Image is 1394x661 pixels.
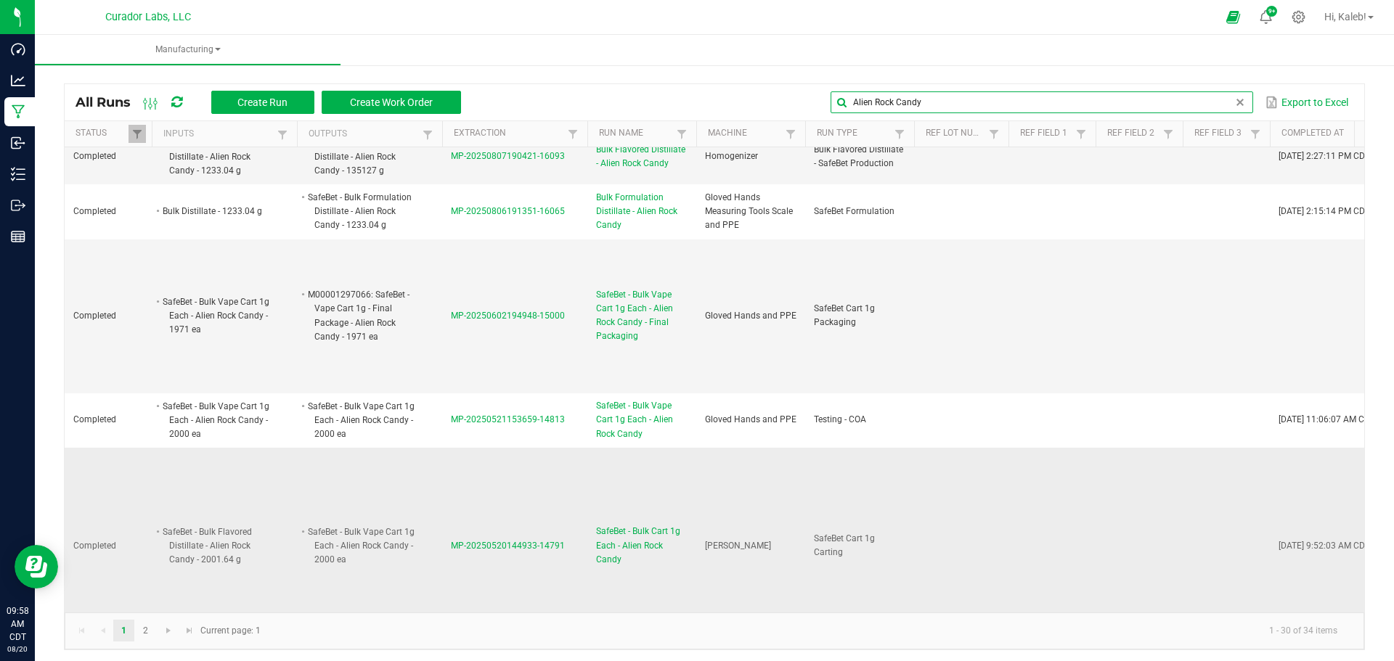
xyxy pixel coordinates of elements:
a: Manufacturing [35,35,341,65]
li: SafeBet - Bulk Formulation Distillate - Alien Rock Candy - 1233.04 g [306,190,420,233]
th: Inputs [152,121,297,147]
a: Filter [1072,125,1090,143]
li: SafeBet - Bulk Flavored Distillate - Alien Rock Candy - 135127 g [306,135,420,178]
span: 9+ [1268,9,1275,15]
a: ExtractionSortable [454,128,563,139]
a: Go to the next page [158,620,179,641]
span: SafeBet Cart 1g Carting [814,533,875,557]
span: [PERSON_NAME] [705,541,771,551]
span: Bulk Flavored Distillate - SafeBet Production [814,144,903,168]
a: Ref Field 1Sortable [1020,128,1072,139]
button: Create Work Order [322,91,461,114]
div: Manage settings [1289,10,1308,24]
span: [DATE] 9:52:03 AM CDT [1279,541,1370,551]
span: [DATE] 11:06:07 AM CDT [1279,414,1375,424]
p: 09:58 AM CDT [7,604,28,644]
inline-svg: Analytics [11,73,25,88]
li: Bulk Distillate - 1233.04 g [160,204,275,218]
span: [DATE] 2:27:11 PM CDT [1279,151,1370,161]
p: 08/20 [7,644,28,654]
span: Manufacturing [35,44,341,56]
iframe: Resource center [15,545,58,588]
li: SafeBet - Bulk Vape Cart 1g Each - Alien Rock Candy - 2000 ea [160,399,275,442]
inline-svg: Manufacturing [11,104,25,119]
span: SafeBet - Bulk Cart 1g Each - Alien Rock Candy [596,525,688,567]
inline-svg: Dashboard [11,42,25,57]
span: SafeBet - Bulk Vape Cart 1g Each - Alien Rock Candy [596,399,688,441]
span: Bulk Formulation Distillate - Alien Rock Candy [596,191,688,233]
span: SafeBet Formulation [814,206,894,216]
div: All Runs [76,90,472,115]
span: Gloved Hands and PPE [705,311,796,321]
a: Page 2 [135,620,156,641]
inline-svg: Inbound [11,136,25,150]
kendo-pager: Current page: 1 [65,612,1364,649]
span: SafeBet - Bulk Vape Cart 1g Each - Alien Rock Candy - Final Packaging [596,288,688,344]
span: Go to the next page [163,625,174,636]
a: Filter [274,126,291,144]
a: Run NameSortable [599,128,672,139]
span: MP-20250602194948-15000 [451,311,565,321]
a: Run TypeSortable [817,128,890,139]
th: Outputs [297,121,442,147]
a: Filter [673,125,690,143]
span: Completed [73,311,116,321]
a: Ref Field 3Sortable [1194,128,1246,139]
span: Hi, Kaleb! [1324,11,1366,22]
a: Filter [129,125,146,143]
a: Filter [891,125,908,143]
input: Search by Run Name, Extraction, Machine, or Lot Number [831,91,1252,113]
a: Filter [985,125,1003,143]
span: MP-20250806191351-16065 [451,206,565,216]
a: MachineSortable [708,128,781,139]
span: MP-20250521153659-14813 [451,414,565,424]
button: Create Run [211,91,314,114]
button: Export to Excel [1262,90,1352,115]
span: MP-20250520144933-14791 [451,541,565,551]
a: Filter [1159,125,1177,143]
span: Completed [73,206,116,216]
span: Gloved Hands and PPE [705,414,796,424]
li: SafeBet - Bulk Vape Cart 1g Each - Alien Rock Candy - 2000 ea [306,399,420,442]
span: SafeBet Cart 1g Packaging [814,303,875,327]
li: M00001297066: SafeBet - Vape Cart 1g - Final Package - Alien Rock Candy - 1971 ea [306,287,420,344]
a: Filter [419,126,436,144]
span: Testing - COA [814,414,866,424]
span: Go to the last page [184,625,195,636]
a: Filter [1247,125,1264,143]
li: SafeBet - Bulk Flavored Distillate - Alien Rock Candy - 2001.64 g [160,525,275,567]
span: Bulk Flavored Distillate - Alien Rock Candy [596,143,688,171]
li: SafeBet - Bulk Vape Cart 1g Each - Alien Rock Candy - 1971 ea [160,295,275,337]
span: Create Run [237,97,288,108]
inline-svg: Inventory [11,167,25,181]
span: MP-20250807190421-16093 [451,151,565,161]
a: Page 1 [113,620,134,641]
a: Go to the last page [179,620,200,641]
span: Gloved Hands Measuring Tools Scale and PPE [705,192,793,230]
span: Completed [73,541,116,551]
li: SafeBet - Bulk Formulation Distillate - Alien Rock Candy - 1233.04 g [160,135,275,178]
li: SafeBet - Bulk Vape Cart 1g Each - Alien Rock Candy - 2000 ea [306,525,420,567]
a: Ref Field 2Sortable [1107,128,1159,139]
a: Filter [564,125,582,143]
span: Curador Labs, LLC [105,11,191,23]
a: Ref Lot NumberSortable [926,128,985,139]
span: Create Work Order [350,97,433,108]
span: Open Ecommerce Menu [1217,3,1250,31]
a: StatusSortable [76,128,128,139]
inline-svg: Reports [11,229,25,244]
inline-svg: Outbound [11,198,25,213]
a: Filter [782,125,799,143]
span: Completed [73,151,116,161]
span: [DATE] 2:15:14 PM CDT [1279,206,1370,216]
span: Completed [73,414,116,424]
span: clear [1234,97,1246,108]
span: Homogenizer [705,151,758,161]
kendo-pager-info: 1 - 30 of 34 items [269,619,1349,643]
